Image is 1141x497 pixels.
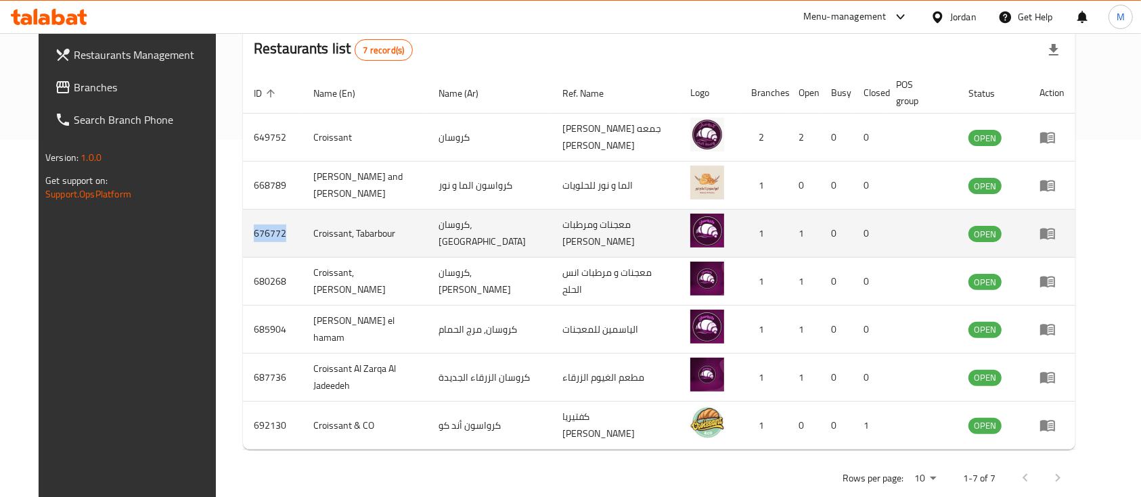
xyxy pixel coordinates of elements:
[1037,34,1070,66] div: Export file
[81,149,102,166] span: 1.0.0
[1039,417,1065,433] div: Menu
[74,79,219,95] span: Branches
[44,39,229,71] a: Restaurants Management
[303,114,428,162] td: Croissant
[552,258,679,306] td: معجنات و مرطبات انس الحلح
[1039,225,1065,241] div: Menu
[968,130,1002,146] div: OPEN
[303,402,428,450] td: Croissant & CO
[303,210,428,258] td: Croissant, Tabarbour
[968,178,1002,194] div: OPEN
[853,162,885,210] td: 0
[355,44,413,57] span: 7 record(s)
[853,306,885,354] td: 0
[428,402,552,450] td: كرواسون أند كو
[74,47,219,63] span: Restaurants Management
[1039,273,1065,289] div: Menu
[740,114,788,162] td: 2
[44,103,229,136] a: Search Branch Phone
[254,39,413,61] h2: Restaurants list
[243,258,303,306] td: 680268
[45,149,79,166] span: Version:
[968,131,1002,146] span: OPEN
[562,85,621,101] span: Ref. Name
[968,275,1002,290] span: OPEN
[1029,72,1075,114] th: Action
[968,85,1012,101] span: Status
[853,354,885,402] td: 0
[803,9,887,25] div: Menu-management
[740,162,788,210] td: 1
[552,210,679,258] td: معجنات ومرطبات [PERSON_NAME]
[303,258,428,306] td: Croissant, [PERSON_NAME]
[788,72,820,114] th: Open
[552,162,679,210] td: الما و نور للحلويات
[45,172,108,189] span: Get support on:
[303,354,428,402] td: Croissant Al Zarqa Al Jadeedeh
[788,162,820,210] td: 0
[820,162,853,210] td: 0
[820,402,853,450] td: 0
[788,258,820,306] td: 1
[243,162,303,210] td: 668789
[740,354,788,402] td: 1
[853,258,885,306] td: 0
[820,114,853,162] td: 0
[44,71,229,103] a: Branches
[303,306,428,354] td: [PERSON_NAME] el hamam
[820,354,853,402] td: 0
[243,210,303,258] td: 676772
[439,85,496,101] span: Name (Ar)
[820,210,853,258] td: 0
[690,118,724,151] img: Croissant
[552,306,679,354] td: الياسمين للمعجنات
[968,179,1002,194] span: OPEN
[820,306,853,354] td: 0
[853,210,885,258] td: 0
[679,72,740,114] th: Logo
[820,72,853,114] th: Busy
[428,258,552,306] td: كروسان, [PERSON_NAME]
[690,166,724,199] img: Alma and Nour Croissant
[1117,9,1125,24] span: M
[243,72,1075,450] table: enhanced table
[243,402,303,450] td: 692130
[428,210,552,258] td: كروسان، [GEOGRAPHIC_DATA]
[853,114,885,162] td: 0
[740,258,788,306] td: 1
[950,9,977,24] div: Jordan
[968,370,1002,385] span: OPEN
[788,114,820,162] td: 2
[968,322,1002,337] span: OPEN
[74,112,219,128] span: Search Branch Phone
[243,354,303,402] td: 687736
[428,354,552,402] td: كروسان الزرقاء الجديدة
[690,310,724,344] img: Croissant, Marj el hamam
[788,354,820,402] td: 1
[820,258,853,306] td: 0
[254,85,279,101] span: ID
[740,210,788,258] td: 1
[1039,321,1065,337] div: Menu
[1039,177,1065,193] div: Menu
[853,72,885,114] th: Closed
[853,402,885,450] td: 1
[896,76,941,109] span: POS group
[690,358,724,392] img: Croissant Al Zarqa Al Jadeedeh
[690,214,724,247] img: Croissant, Tabarbour
[313,85,373,101] span: Name (En)
[968,418,1002,433] span: OPEN
[968,274,1002,290] div: OPEN
[428,162,552,210] td: كرواسون الما و نور
[428,114,552,162] td: كروسان
[355,39,413,61] div: Total records count
[303,162,428,210] td: [PERSON_NAME] and [PERSON_NAME]
[1039,129,1065,145] div: Menu
[690,406,724,440] img: Croissant & CO
[552,354,679,402] td: مطعم الغيوم الزرقاء
[968,227,1002,242] span: OPEN
[788,210,820,258] td: 1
